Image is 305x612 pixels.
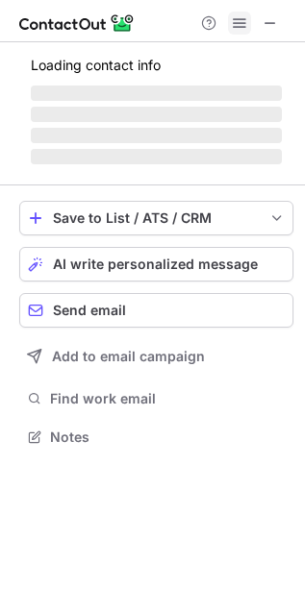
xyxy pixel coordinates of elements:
[31,58,282,73] p: Loading contact info
[50,390,286,407] span: Find work email
[19,385,293,412] button: Find work email
[31,107,282,122] span: ‌
[31,128,282,143] span: ‌
[19,12,135,35] img: ContactOut v5.3.10
[19,424,293,451] button: Notes
[19,339,293,374] button: Add to email campaign
[31,149,282,164] span: ‌
[19,247,293,282] button: AI write personalized message
[19,293,293,328] button: Send email
[31,86,282,101] span: ‌
[52,349,205,364] span: Add to email campaign
[19,201,293,235] button: save-profile-one-click
[50,428,286,446] span: Notes
[53,257,258,272] span: AI write personalized message
[53,210,260,226] div: Save to List / ATS / CRM
[53,303,126,318] span: Send email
